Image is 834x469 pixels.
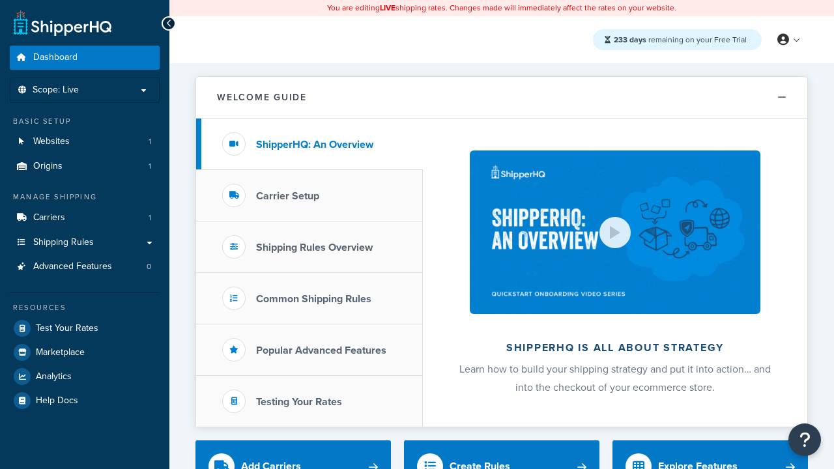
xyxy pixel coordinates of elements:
[10,389,160,412] a: Help Docs
[10,130,160,154] a: Websites1
[457,342,773,354] h2: ShipperHQ is all about strategy
[10,341,160,364] a: Marketplace
[36,395,78,406] span: Help Docs
[33,161,63,172] span: Origins
[256,139,373,150] h3: ShipperHQ: An Overview
[33,85,79,96] span: Scope: Live
[256,293,371,305] h3: Common Shipping Rules
[459,362,771,395] span: Learn how to build your shipping strategy and put it into action… and into the checkout of your e...
[256,190,319,202] h3: Carrier Setup
[10,206,160,230] li: Carriers
[149,161,151,172] span: 1
[256,242,373,253] h3: Shipping Rules Overview
[614,34,646,46] strong: 233 days
[33,212,65,223] span: Carriers
[149,212,151,223] span: 1
[10,154,160,178] a: Origins1
[10,206,160,230] a: Carriers1
[380,2,395,14] b: LIVE
[10,192,160,203] div: Manage Shipping
[788,423,821,456] button: Open Resource Center
[10,365,160,388] a: Analytics
[196,77,807,119] button: Welcome Guide
[147,261,151,272] span: 0
[10,255,160,279] a: Advanced Features0
[217,92,307,102] h2: Welcome Guide
[10,302,160,313] div: Resources
[10,255,160,279] li: Advanced Features
[10,130,160,154] li: Websites
[33,52,78,63] span: Dashboard
[149,136,151,147] span: 1
[10,46,160,70] a: Dashboard
[33,237,94,248] span: Shipping Rules
[256,345,386,356] h3: Popular Advanced Features
[10,231,160,255] a: Shipping Rules
[470,150,760,314] img: ShipperHQ is all about strategy
[36,323,98,334] span: Test Your Rates
[10,116,160,127] div: Basic Setup
[33,261,112,272] span: Advanced Features
[36,347,85,358] span: Marketplace
[10,317,160,340] a: Test Your Rates
[256,396,342,408] h3: Testing Your Rates
[614,34,747,46] span: remaining on your Free Trial
[36,371,72,382] span: Analytics
[33,136,70,147] span: Websites
[10,154,160,178] li: Origins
